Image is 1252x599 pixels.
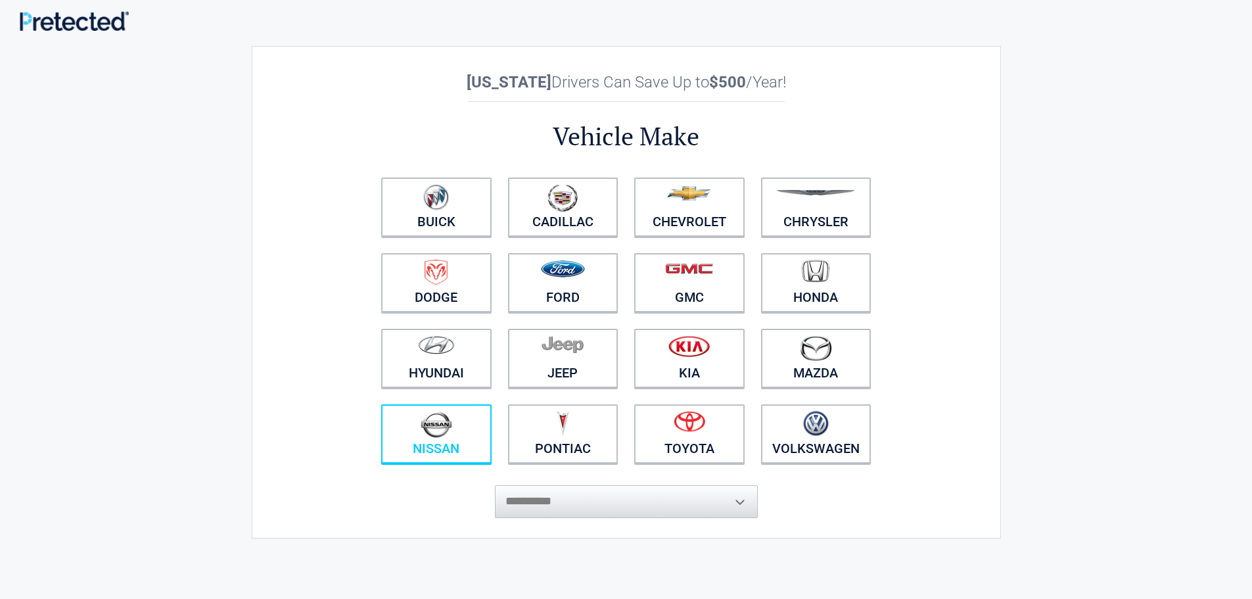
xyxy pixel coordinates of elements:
b: $500 [709,73,746,91]
h2: Vehicle Make [373,120,879,153]
a: GMC [634,253,745,312]
a: Hyundai [381,329,492,388]
a: Volkswagen [761,404,871,464]
img: hyundai [418,335,455,354]
h2: Drivers Can Save Up to /Year [373,73,879,91]
b: [US_STATE] [467,73,551,91]
img: buick [423,184,449,210]
img: toyota [674,411,705,432]
img: chevrolet [667,186,711,201]
img: volkswagen [803,411,829,437]
img: Main Logo [20,11,129,31]
img: dodge [425,260,448,285]
img: mazda [799,335,832,361]
img: chrysler [776,190,856,196]
img: cadillac [547,184,578,212]
a: Ford [508,253,618,312]
a: Cadillac [508,178,618,237]
a: Kia [634,329,745,388]
img: honda [802,260,829,283]
img: nissan [421,411,452,438]
img: ford [541,260,585,277]
a: Toyota [634,404,745,464]
a: Chrysler [761,178,871,237]
img: kia [668,335,710,357]
a: Dodge [381,253,492,312]
a: Nissan [381,404,492,464]
a: Honda [761,253,871,312]
img: pontiac [556,411,569,436]
a: Jeep [508,329,618,388]
img: jeep [542,335,584,354]
a: Pontiac [508,404,618,464]
a: Mazda [761,329,871,388]
a: Buick [381,178,492,237]
img: gmc [665,263,713,274]
a: Chevrolet [634,178,745,237]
